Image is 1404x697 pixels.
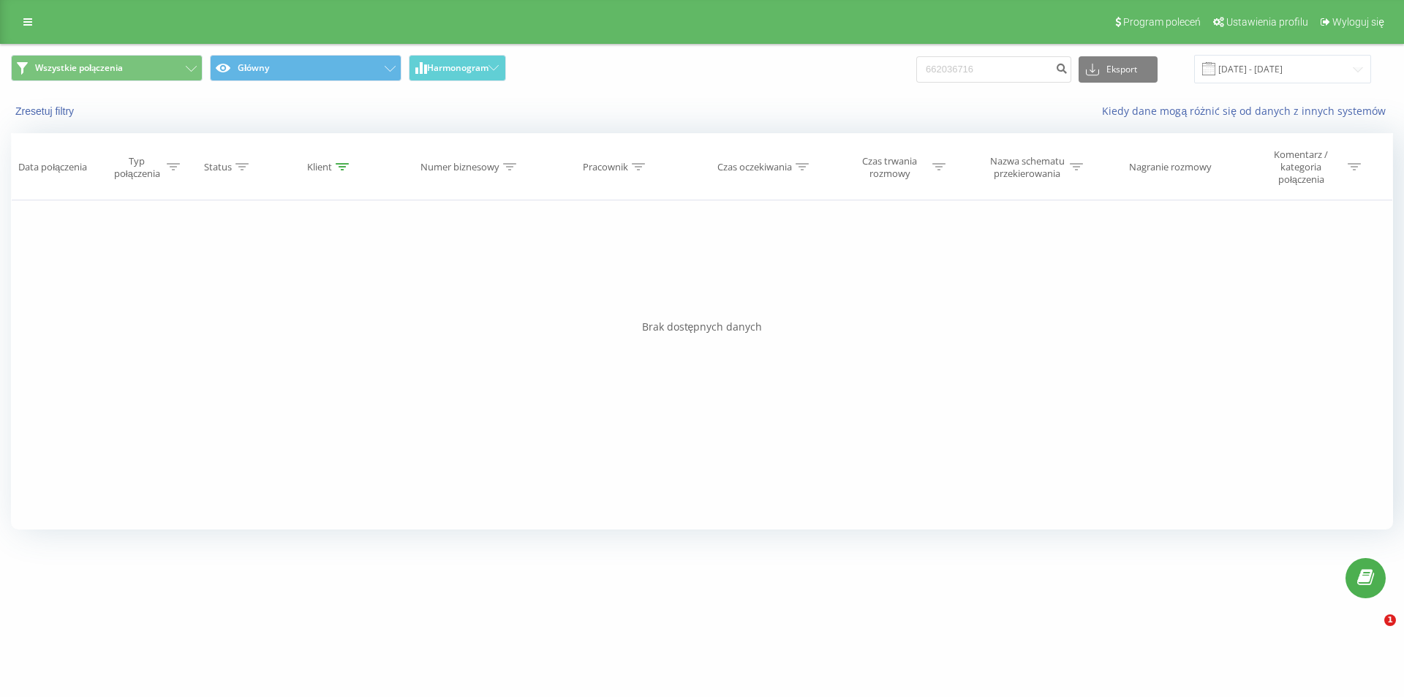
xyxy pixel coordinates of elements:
div: Brak dostępnych danych [11,320,1393,334]
div: Nagranie rozmowy [1129,161,1212,173]
div: Komentarz / kategoria połączenia [1258,148,1344,186]
span: Ustawienia profilu [1226,16,1308,28]
a: Kiedy dane mogą różnić się od danych z innych systemów [1102,104,1393,118]
div: Nazwa schematu przekierowania [988,155,1066,180]
button: Harmonogram [409,55,506,81]
div: Data połączenia [18,161,87,173]
button: Główny [210,55,401,81]
div: Status [204,161,232,173]
div: Czas oczekiwania [717,161,792,173]
div: Klient [307,161,332,173]
span: Harmonogram [427,63,488,73]
span: Program poleceń [1123,16,1201,28]
span: Wyloguj się [1332,16,1384,28]
input: Wyszukiwanie według numeru [916,56,1071,83]
div: Numer biznesowy [420,161,499,173]
iframe: Intercom live chat [1354,614,1389,649]
div: Czas trwania rozmowy [850,155,929,180]
span: Wszystkie połączenia [35,62,123,74]
button: Eksport [1079,56,1158,83]
button: Wszystkie połączenia [11,55,203,81]
div: Pracownik [583,161,628,173]
span: 1 [1384,614,1396,626]
button: Zresetuj filtry [11,105,81,118]
div: Typ połączenia [110,155,163,180]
